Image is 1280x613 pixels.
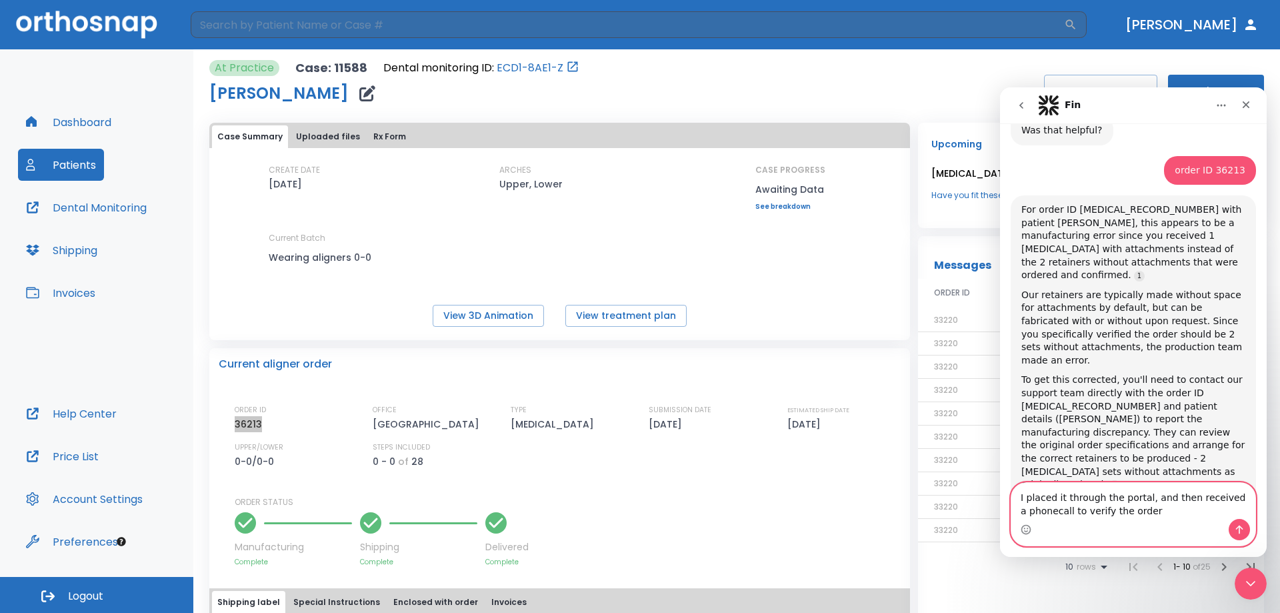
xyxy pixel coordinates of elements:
[18,277,103,309] button: Invoices
[209,85,349,101] h1: [PERSON_NAME]
[931,189,1251,201] a: Have you fit these aligners?
[18,398,125,430] button: Help Center
[235,416,267,432] p: 36213
[485,557,529,567] p: Complete
[11,108,256,504] div: For order ID [MEDICAL_RECORD_NUMBER] with patient [PERSON_NAME], this appears to be a manufacturi...
[383,60,579,76] div: Open patient in dental monitoring portal
[1073,562,1096,572] span: rows
[934,501,958,512] span: 33220
[21,286,245,404] div: To get this corrected, you'll need to contact our support team directly with the order ID [MEDICA...
[212,125,288,148] button: Case Summary
[1168,75,1264,107] button: Actions
[934,338,958,349] span: 33220
[18,526,126,558] button: Preferences
[931,165,1251,181] p: [MEDICAL_DATA] were delivered
[18,440,107,472] button: Price List
[931,136,1251,152] p: Upcoming
[18,191,155,223] button: Dental Monitoring
[787,404,849,416] p: ESTIMATED SHIP DATE
[18,149,104,181] button: Patients
[295,60,367,76] p: Case: 11588
[787,416,825,432] p: [DATE]
[269,176,302,192] p: [DATE]
[755,164,825,176] p: CASE PROGRESS
[1000,87,1267,557] iframe: Intercom live chat
[115,536,127,548] div: Tooltip anchor
[497,60,563,76] a: ECD1-8AE1-Z
[565,305,687,327] button: View treatment plan
[215,60,274,76] p: At Practice
[235,557,352,567] p: Complete
[373,404,397,416] p: OFFICE
[16,11,157,38] img: Orthosnap
[1044,75,1157,107] button: STARTMONITORING
[21,437,31,448] button: Emoji picker
[360,540,477,554] p: Shipping
[1173,561,1193,572] span: 1 - 10
[499,176,563,192] p: Upper, Lower
[934,287,970,299] span: ORDER ID
[21,201,245,280] div: Our retainers are typically made without space for attachments by default, but can be fabricated ...
[383,60,494,76] p: Dental monitoring ID:
[934,478,958,489] span: 33220
[360,557,477,567] p: Complete
[1065,562,1073,572] span: 10
[18,234,105,266] button: Shipping
[269,164,320,176] p: CREATE DATE
[755,203,825,211] a: See breakdown
[934,257,991,273] p: Messages
[1120,13,1264,37] button: [PERSON_NAME]
[235,496,901,508] p: ORDER STATUS
[411,454,423,470] p: 28
[269,249,389,265] p: Wearing aligners 0-0
[934,431,958,442] span: 33220
[649,416,687,432] p: [DATE]
[485,540,529,554] p: Delivered
[373,442,430,454] p: STEPS INCLUDED
[68,589,103,604] span: Logout
[373,454,395,470] p: 0 - 0
[511,404,527,416] p: TYPE
[373,416,484,432] p: [GEOGRAPHIC_DATA]
[934,384,958,396] span: 33220
[934,408,958,419] span: 33220
[11,108,256,533] div: Fin says…
[649,404,711,416] p: SUBMISSION DATE
[269,232,389,244] p: Current Batch
[368,125,411,148] button: Rx Form
[934,524,958,536] span: 33220
[219,356,332,372] p: Current aligner order
[11,396,255,432] textarea: Message…
[212,125,907,148] div: tabs
[433,305,544,327] button: View 3D Animation
[755,181,825,197] p: Awaiting Data
[229,432,250,453] button: Send a message…
[235,540,352,554] p: Manufacturing
[109,393,120,404] a: Source reference 2966190:
[934,361,958,372] span: 33220
[1235,568,1267,600] iframe: Intercom live chat
[511,416,599,432] p: [MEDICAL_DATA]
[18,106,119,138] button: Dashboard
[134,183,145,194] a: Source reference 10439357:
[235,454,279,470] p: 0-0/0-0
[499,164,531,176] p: ARCHES
[18,483,151,515] button: Account Settings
